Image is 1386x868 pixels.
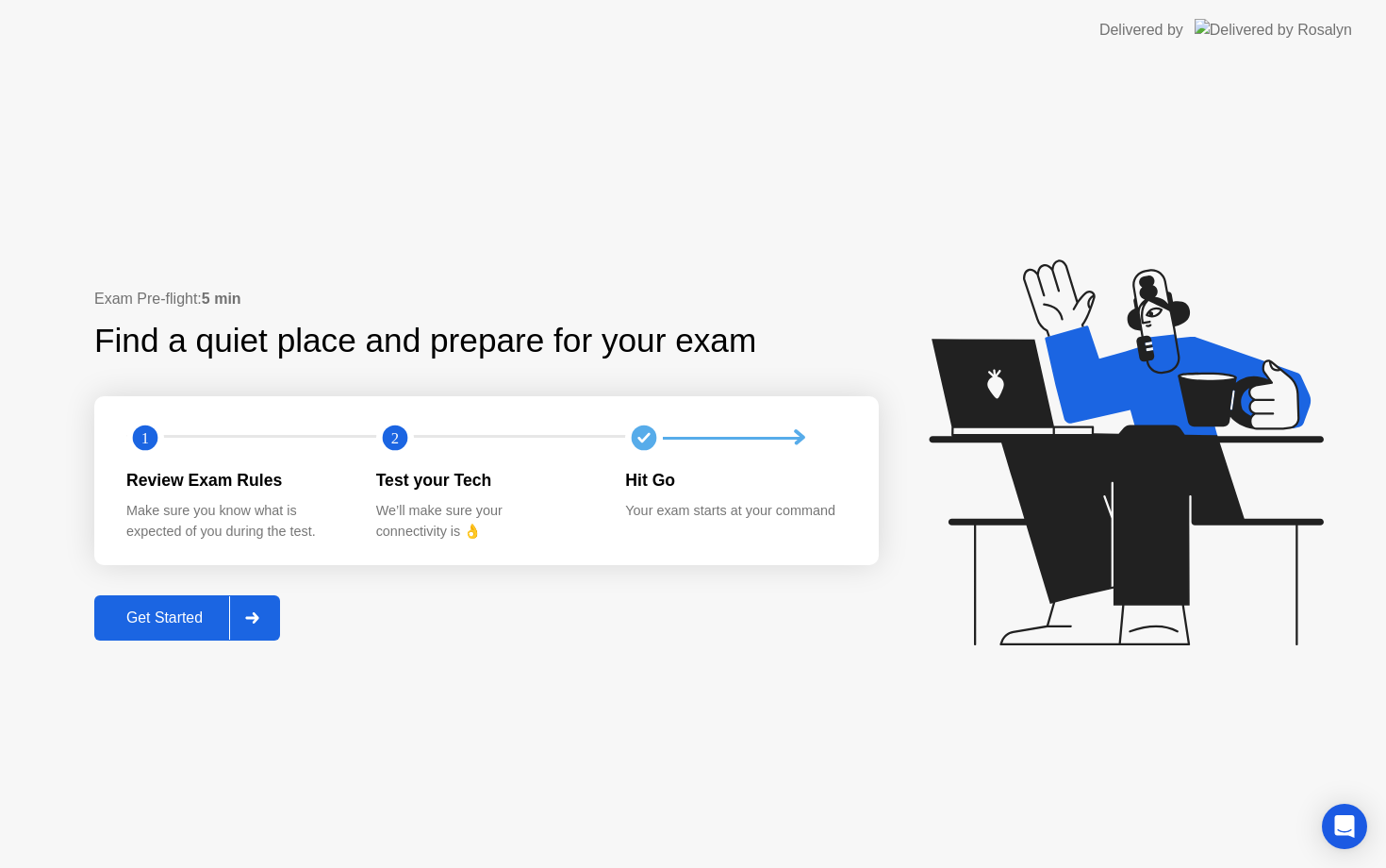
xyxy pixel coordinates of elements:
[126,501,346,542] div: Make sure you know what is expected of you during the test.
[126,468,346,492] div: Review Exam Rules
[202,291,241,307] b: 5 min
[94,288,879,310] div: Exam Pre-flight:
[94,316,759,366] div: Find a quiet place and prepare for your exam
[100,609,229,626] div: Get Started
[1099,19,1183,42] div: Delivered by
[141,429,149,447] text: 1
[94,595,280,641] button: Get Started
[1322,804,1367,849] div: Open Intercom Messenger
[625,468,845,492] div: Hit Go
[1195,19,1352,41] img: Delivered by Rosalyn
[391,429,399,447] text: 2
[376,501,596,542] div: We’ll make sure your connectivity is 👌
[625,501,845,522] div: Your exam starts at your command
[376,468,596,492] div: Test your Tech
